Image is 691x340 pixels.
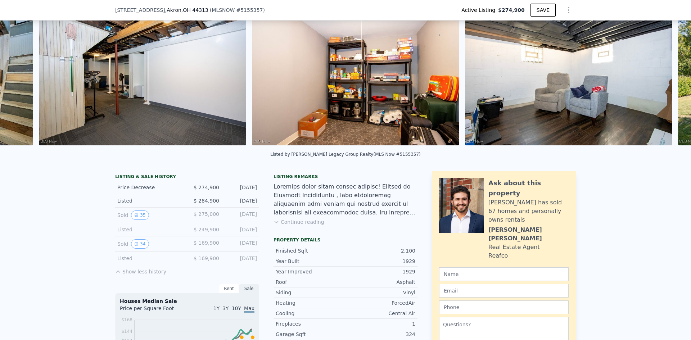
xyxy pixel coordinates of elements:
input: Email [439,284,569,298]
button: Show Options [561,3,576,17]
div: Finished Sqft [276,247,345,254]
div: Heating [276,299,345,307]
span: [STREET_ADDRESS] [115,6,165,14]
div: Year Built [276,258,345,265]
div: Garage Sqft [276,331,345,338]
span: $ 169,900 [194,255,219,261]
div: [DATE] [225,210,257,220]
span: , Akron [165,6,208,14]
span: $ 284,900 [194,198,219,204]
button: SAVE [530,4,556,17]
tspan: $144 [121,329,132,334]
div: Houses Median Sale [120,298,254,305]
div: [DATE] [225,226,257,233]
span: 3Y [222,305,229,311]
div: Central Air [345,310,415,317]
div: LISTING & SALE HISTORY [115,174,259,181]
div: Asphalt [345,278,415,286]
div: 1 [345,320,415,327]
span: $ 274,900 [194,185,219,190]
input: Phone [439,300,569,314]
div: Vinyl [345,289,415,296]
div: [DATE] [225,255,257,262]
tspan: $168 [121,317,132,322]
div: Loremips dolor sitam consec adipisc! Elitsed do Eiusmodt Incididuntu , labo etdoloremag aliquaeni... [274,182,417,217]
div: Year Improved [276,268,345,275]
div: [PERSON_NAME] [PERSON_NAME] [488,226,569,243]
span: Max [244,305,254,313]
span: Active Listing [461,6,498,14]
button: Continue reading [274,218,324,226]
div: Sale [239,284,259,293]
div: [DATE] [225,184,257,191]
span: $ 275,000 [194,211,219,217]
div: Sold [117,239,181,249]
div: Roof [276,278,345,286]
div: Listing remarks [274,174,417,180]
div: Siding [276,289,345,296]
div: 1929 [345,258,415,265]
span: $274,900 [498,6,525,14]
div: Reafco [488,251,508,260]
div: Listed by [PERSON_NAME] Legacy Group Realty (MLS Now #5155357) [270,152,420,157]
button: Show less history [115,265,166,275]
button: View historical data [131,210,149,220]
img: Sale: 167712522 Parcel: 76782730 [465,7,672,145]
span: $ 249,900 [194,227,219,232]
img: Sale: 167712522 Parcel: 76782730 [39,7,246,145]
div: [DATE] [225,197,257,204]
span: 1Y [213,305,220,311]
div: Price Decrease [117,184,181,191]
div: Listed [117,197,181,204]
div: ForcedAir [345,299,415,307]
div: Listed [117,255,181,262]
button: View historical data [131,239,149,249]
div: Fireplaces [276,320,345,327]
div: [DATE] [225,239,257,249]
input: Name [439,267,569,281]
div: Listed [117,226,181,233]
div: 324 [345,331,415,338]
div: 1929 [345,268,415,275]
div: Rent [219,284,239,293]
span: MLSNOW [212,7,235,13]
span: $ 169,900 [194,240,219,246]
span: , OH 44313 [181,7,208,13]
img: Sale: 167712522 Parcel: 76782730 [252,7,459,145]
div: Cooling [276,310,345,317]
div: Property details [274,237,417,243]
div: [PERSON_NAME] has sold 67 homes and personally owns rentals [488,198,569,224]
span: 10Y [232,305,241,311]
div: Sold [117,210,181,220]
div: Ask about this property [488,178,569,198]
div: Real Estate Agent [488,243,540,251]
div: 2,100 [345,247,415,254]
div: Price per Square Foot [120,305,187,316]
span: # 5155357 [236,7,263,13]
div: ( ) [210,6,265,14]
